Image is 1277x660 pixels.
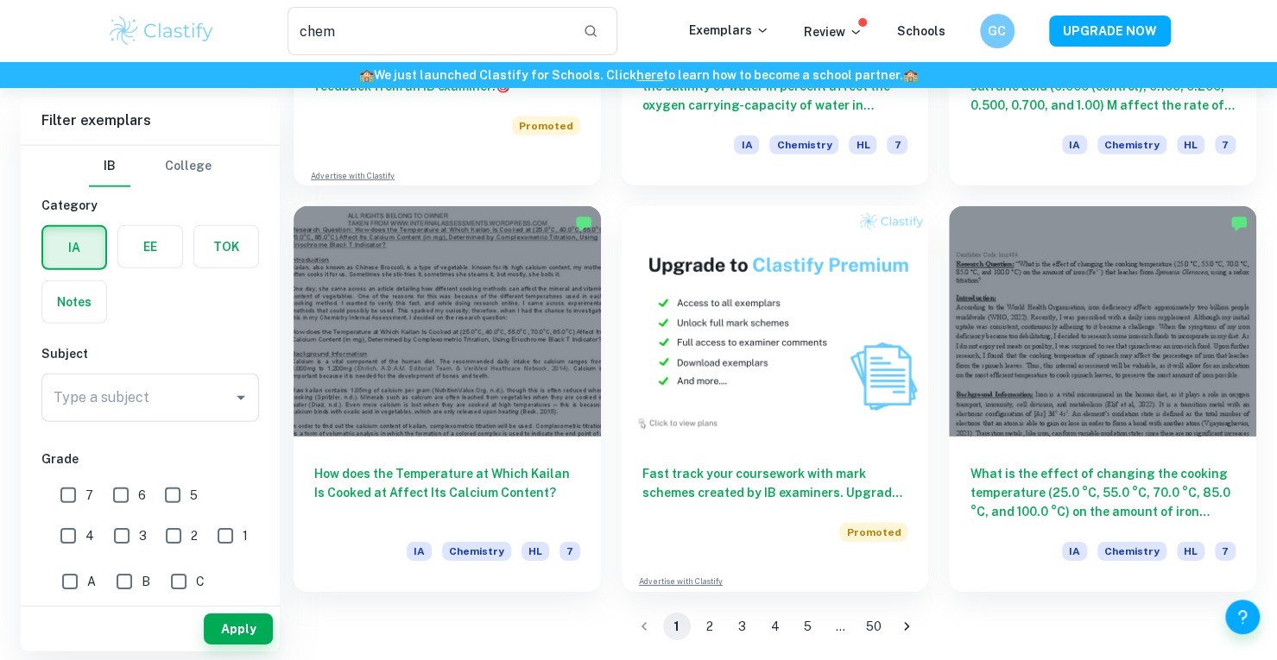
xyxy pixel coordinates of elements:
[696,613,724,640] button: Go to page 2
[1097,542,1166,561] span: Chemistry
[87,572,96,591] span: A
[639,575,723,588] a: Advertise with Clastify
[636,68,663,82] a: here
[191,526,198,545] span: 2
[839,523,907,542] span: Promoted
[41,344,259,363] h6: Subject
[689,21,769,40] p: Exemplars
[85,486,93,505] span: 7
[21,97,280,145] h6: Filter exemplars
[288,7,570,55] input: Search for any exemplars...
[194,226,258,267] button: TOK
[442,542,511,561] span: Chemistry
[89,146,212,187] div: Filter type choice
[1215,135,1236,154] span: 7
[41,196,259,215] h6: Category
[1215,542,1236,561] span: 7
[294,206,601,592] a: How does the Temperature at Which Kailan Is Cooked at Affect Its Calcium Content?IAChemistryHL7
[860,613,888,640] button: Go to page 50
[903,68,918,82] span: 🏫
[41,449,259,468] h6: Grade
[769,135,838,154] span: Chemistry
[118,226,182,267] button: EE
[107,14,217,48] img: Clastify logo
[42,281,106,323] button: Notes
[794,613,822,640] button: Go to page 5
[1177,135,1204,154] span: HL
[622,206,929,437] img: Thumbnail
[243,526,248,545] span: 1
[43,227,105,268] button: IA
[138,486,146,505] span: 6
[642,464,908,502] h6: Fast track your coursework with mark schemes created by IB examiners. Upgrade now
[827,617,855,636] div: …
[196,572,205,591] span: C
[1097,135,1166,154] span: Chemistry
[3,66,1274,85] h6: We just launched Clastify for Schools. Click to learn how to become a school partner.
[89,146,130,187] button: IB
[512,116,580,135] span: Promoted
[314,464,580,521] h6: How does the Temperature at Which Kailan Is Cooked at Affect Its Calcium Content?
[729,613,756,640] button: Go to page 3
[311,170,395,182] a: Advertise with Clastify
[804,22,863,41] p: Review
[893,613,920,640] button: Go to next page
[1062,135,1087,154] span: IA
[734,135,759,154] span: IA
[970,464,1236,521] h6: What is the effect of changing the cooking temperature (25.0 °C, 55.0 °C, 70.0 °C, 85.0 °C, and 1...
[559,542,580,561] span: 7
[165,146,212,187] button: College
[359,68,374,82] span: 🏫
[628,613,923,640] nav: pagination navigation
[1225,600,1260,634] button: Help and Feedback
[949,206,1256,592] a: What is the effect of changing the cooking temperature (25.0 °C, 55.0 °C, 70.0 °C, 85.0 °C, and 1...
[204,613,273,644] button: Apply
[762,613,789,640] button: Go to page 4
[229,386,253,410] button: Open
[575,215,592,232] img: Marked
[849,135,876,154] span: HL
[1230,215,1248,232] img: Marked
[85,526,94,545] span: 4
[190,486,198,505] span: 5
[522,542,549,561] span: HL
[1049,16,1171,47] button: UPGRADE NOW
[1177,542,1204,561] span: HL
[407,542,432,561] span: IA
[987,22,1007,41] h6: GC
[142,572,150,591] span: B
[897,24,945,38] a: Schools
[980,14,1015,48] button: GC
[663,613,691,640] button: page 1
[139,526,147,545] span: 3
[1062,542,1087,561] span: IA
[887,135,907,154] span: 7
